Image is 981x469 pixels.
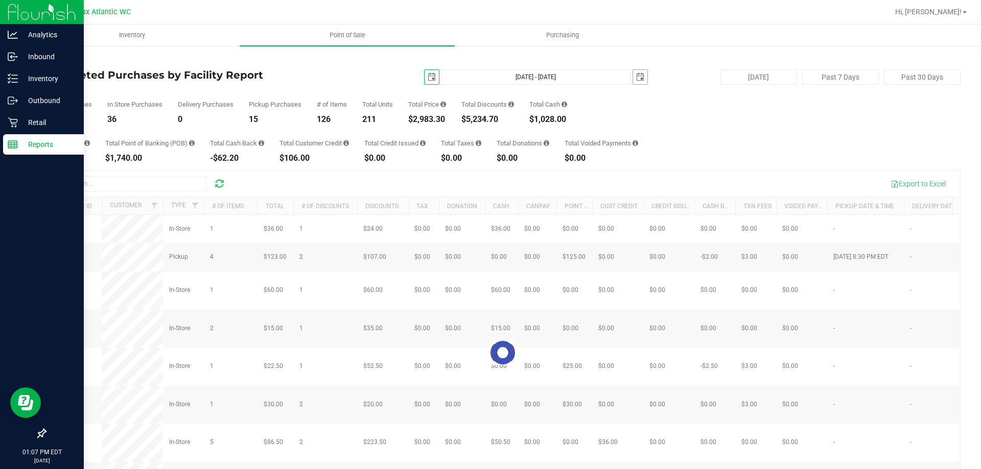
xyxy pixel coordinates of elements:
[8,73,18,84] inline-svg: Inventory
[8,30,18,40] inline-svg: Analytics
[455,24,670,46] a: Purchasing
[529,101,567,108] div: Total Cash
[84,140,90,146] i: Sum of the successful, non-voided CanPay payment transactions for all purchases in the date range.
[440,101,446,108] i: Sum of the total prices of all purchases in the date range.
[497,154,549,162] div: $0.00
[18,94,79,107] p: Outbound
[364,140,426,146] div: Total Credit Issued
[18,51,79,63] p: Inbound
[178,101,233,108] div: Delivery Purchases
[532,31,593,40] span: Purchasing
[544,140,549,146] i: Sum of all round-up-to-next-dollar total price adjustments for all purchases in the date range.
[18,29,79,41] p: Analytics
[802,69,879,85] button: Past 7 Days
[107,101,162,108] div: In Store Purchases
[441,140,481,146] div: Total Taxes
[18,138,79,151] p: Reports
[18,72,79,85] p: Inventory
[8,139,18,150] inline-svg: Reports
[45,69,350,81] h4: Completed Purchases by Facility Report
[508,101,514,108] i: Sum of the discount values applied to the all purchases in the date range.
[249,101,301,108] div: Pickup Purchases
[497,140,549,146] div: Total Donations
[884,69,961,85] button: Past 30 Days
[259,140,264,146] i: Sum of the cash-back amounts from rounded-up electronic payments for all purchases in the date ra...
[362,101,393,108] div: Total Units
[441,154,481,162] div: $0.00
[895,8,962,16] span: Hi, [PERSON_NAME]!
[249,115,301,124] div: 15
[461,101,514,108] div: Total Discounts
[343,140,349,146] i: Sum of the successful, non-voided payments using account credit for all purchases in the date range.
[317,101,347,108] div: # of Items
[317,115,347,124] div: 126
[8,117,18,128] inline-svg: Retail
[210,154,264,162] div: -$62.20
[565,154,638,162] div: $0.00
[5,457,79,464] p: [DATE]
[408,115,446,124] div: $2,983.30
[105,140,195,146] div: Total Point of Banking (POB)
[18,116,79,129] p: Retail
[408,101,446,108] div: Total Price
[529,115,567,124] div: $1,028.00
[362,115,393,124] div: 211
[364,154,426,162] div: $0.00
[178,115,233,124] div: 0
[25,24,240,46] a: Inventory
[633,140,638,146] i: Sum of all voided payment transaction amounts, excluding tips and transaction fees, for all purch...
[720,69,797,85] button: [DATE]
[240,24,455,46] a: Point of Sale
[210,140,264,146] div: Total Cash Back
[476,140,481,146] i: Sum of the total taxes for all purchases in the date range.
[189,140,195,146] i: Sum of the successful, non-voided point-of-banking payment transactions, both via payment termina...
[633,70,647,84] span: select
[562,101,567,108] i: Sum of the successful, non-voided cash payment transactions for all purchases in the date range. ...
[8,52,18,62] inline-svg: Inbound
[461,115,514,124] div: $5,234.70
[279,154,349,162] div: $106.00
[8,95,18,106] inline-svg: Outbound
[565,140,638,146] div: Total Voided Payments
[105,31,159,40] span: Inventory
[420,140,426,146] i: Sum of all account credit issued for all refunds from returned purchases in the date range.
[107,115,162,124] div: 36
[425,70,439,84] span: select
[105,154,195,162] div: $1,740.00
[316,31,379,40] span: Point of Sale
[279,140,349,146] div: Total Customer Credit
[78,8,131,16] span: Jax Atlantic WC
[5,448,79,457] p: 01:07 PM EDT
[10,387,41,418] iframe: Resource center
